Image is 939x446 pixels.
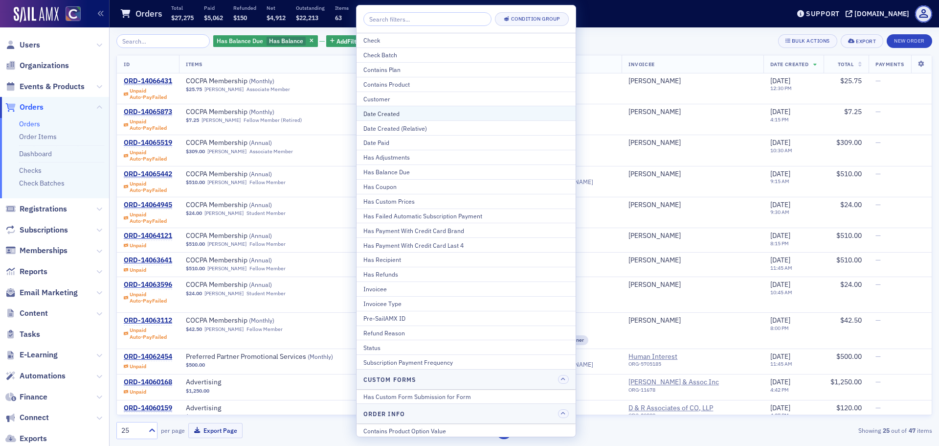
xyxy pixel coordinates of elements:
[20,266,47,277] span: Reports
[124,77,172,86] a: ORD-14066431
[66,6,81,22] img: SailAMX
[5,308,48,319] a: Content
[628,201,757,210] span: Tytus Spikes
[357,311,576,326] button: Pre-SailAMX ID
[20,225,68,235] span: Subscriptions
[357,296,576,311] button: Invoicee Type
[357,340,576,354] button: Status
[875,256,881,264] span: —
[770,325,789,331] time: 8:00 PM
[363,255,569,264] div: Has Recipient
[336,37,362,46] span: Add Filter
[186,170,309,179] a: COCPA Membership (Annual)
[770,209,789,215] time: 9:30 AM
[628,108,681,117] a: [PERSON_NAME]
[770,76,790,85] span: [DATE]
[130,149,167,162] div: Unpaid
[844,107,862,116] span: $7.25
[628,281,681,289] a: [PERSON_NAME]
[840,316,862,325] span: $42.50
[357,267,576,282] button: Has Refunds
[124,139,172,147] a: ORD-14065519
[770,264,792,271] time: 11:45 AM
[838,61,854,68] span: Total
[5,204,67,214] a: Registrations
[116,34,210,48] input: Search…
[124,352,172,361] a: ORD-14062454
[14,7,59,23] a: SailAMX
[249,170,272,178] span: ( Annual )
[357,390,576,404] button: Has Custom Form Submission for Form
[20,60,69,71] span: Organizations
[357,252,576,267] button: Has Recipient
[840,280,862,289] span: $24.00
[357,135,576,150] button: Date Paid
[363,182,569,191] div: Has Coupon
[204,326,244,332] a: [PERSON_NAME]
[20,287,78,298] span: Email Marketing
[628,139,681,147] a: [PERSON_NAME]
[186,77,309,86] span: COCPA Membership
[770,85,792,92] time: 12:30 PM
[628,352,717,361] a: Human Interest
[357,47,576,62] button: Check Batch
[357,179,576,194] button: Has Coupon
[246,290,286,297] div: Student Member
[186,256,309,265] span: COCPA Membership
[770,240,789,247] time: 8:15 PM
[5,81,85,92] a: Events & Products
[20,102,44,113] span: Orders
[186,378,309,387] a: Advertising
[124,404,172,413] a: ORD-14060159
[628,139,757,147] span: Doug Griess
[628,256,681,265] a: [PERSON_NAME]
[130,156,167,162] div: Auto-Pay Failed
[357,354,576,369] button: Subscription Payment Frequency
[5,60,69,71] a: Organizations
[246,210,286,216] div: Student Member
[628,316,681,325] a: [PERSON_NAME]
[233,4,256,11] p: Refunded
[875,76,881,85] span: —
[217,37,263,45] span: Has Balance Due
[357,77,576,92] button: Contains Product
[363,80,569,89] div: Contains Product
[836,231,862,240] span: $510.00
[875,200,881,209] span: —
[204,290,244,297] a: [PERSON_NAME]
[20,329,40,340] span: Tasks
[130,88,167,100] div: Unpaid
[249,232,272,239] span: ( Annual )
[124,316,172,325] a: ORD-14063112
[357,223,576,237] button: Has Payment With Credit Card Brand
[357,62,576,77] button: Contains Plan
[628,404,717,413] a: D & R Associates of CO, LLP
[233,14,247,22] span: $150
[887,36,932,45] a: New Order
[186,404,309,413] a: Advertising
[770,256,790,264] span: [DATE]
[20,245,67,256] span: Memberships
[836,169,862,178] span: $510.00
[5,433,47,444] a: Exports
[20,371,66,381] span: Automations
[335,4,349,11] p: Items
[357,194,576,209] button: Has Custom Prices
[628,232,757,240] span: Gabriel Quezada
[628,201,681,210] a: [PERSON_NAME]
[249,201,272,209] span: ( Annual )
[246,326,283,332] div: Fellow Member
[363,12,492,26] input: Search filters...
[628,281,757,289] span: Cj Shellenberger
[130,118,167,131] div: Unpaid
[186,139,309,147] span: COCPA Membership
[186,139,309,147] a: COCPA Membership (Annual)
[124,281,172,289] a: ORD-14063596
[246,86,290,93] div: Associate Member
